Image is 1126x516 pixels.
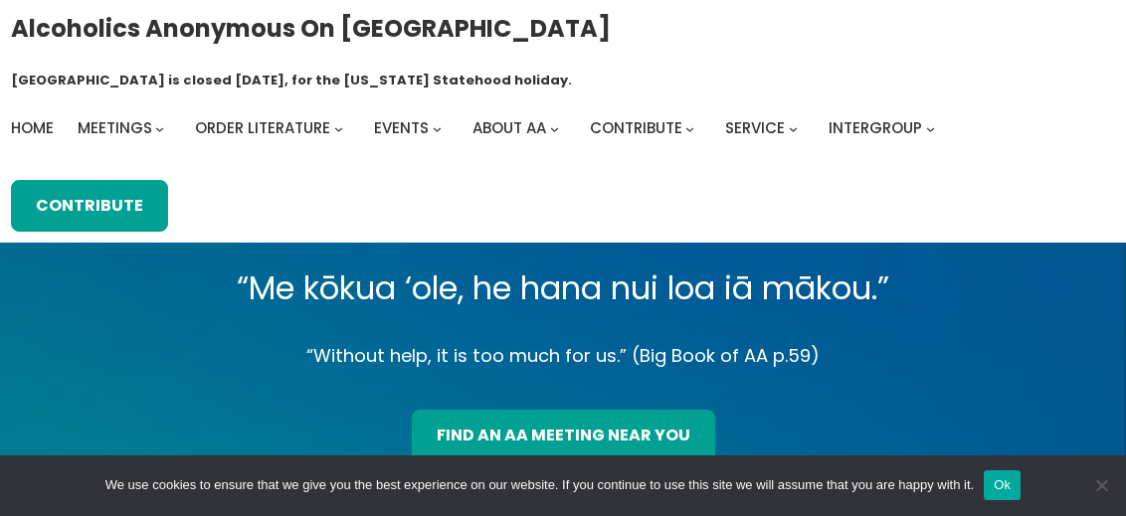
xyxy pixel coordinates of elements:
[789,124,798,133] button: Service submenu
[334,124,343,133] button: Order Literature submenu
[472,114,546,142] a: About AA
[155,124,164,133] button: Meetings submenu
[78,117,152,138] span: Meetings
[57,260,1070,316] p: “Me kōkua ‘ole, he hana nui loa iā mākou.”
[590,114,682,142] a: Contribute
[590,117,682,138] span: Contribute
[11,114,54,142] a: Home
[11,180,168,232] a: Contribute
[926,124,935,133] button: Intergroup submenu
[472,117,546,138] span: About AA
[374,114,429,142] a: Events
[1091,475,1111,495] span: No
[374,117,429,138] span: Events
[195,117,330,138] span: Order Literature
[57,340,1070,372] p: “Without help, it is too much for us.” (Big Book of AA p.59)
[725,117,785,138] span: Service
[550,124,559,133] button: About AA submenu
[105,475,974,495] span: We use cookies to ensure that we give you the best experience on our website. If you continue to ...
[78,114,152,142] a: Meetings
[984,470,1021,500] button: Ok
[412,410,715,461] a: find an aa meeting near you
[685,124,694,133] button: Contribute submenu
[829,114,922,142] a: Intergroup
[725,114,785,142] a: Service
[11,114,942,142] nav: Intergroup
[829,117,922,138] span: Intergroup
[11,7,611,50] a: Alcoholics Anonymous on [GEOGRAPHIC_DATA]
[11,117,54,138] span: Home
[433,124,442,133] button: Events submenu
[11,71,572,90] h1: [GEOGRAPHIC_DATA] is closed [DATE], for the [US_STATE] Statehood holiday.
